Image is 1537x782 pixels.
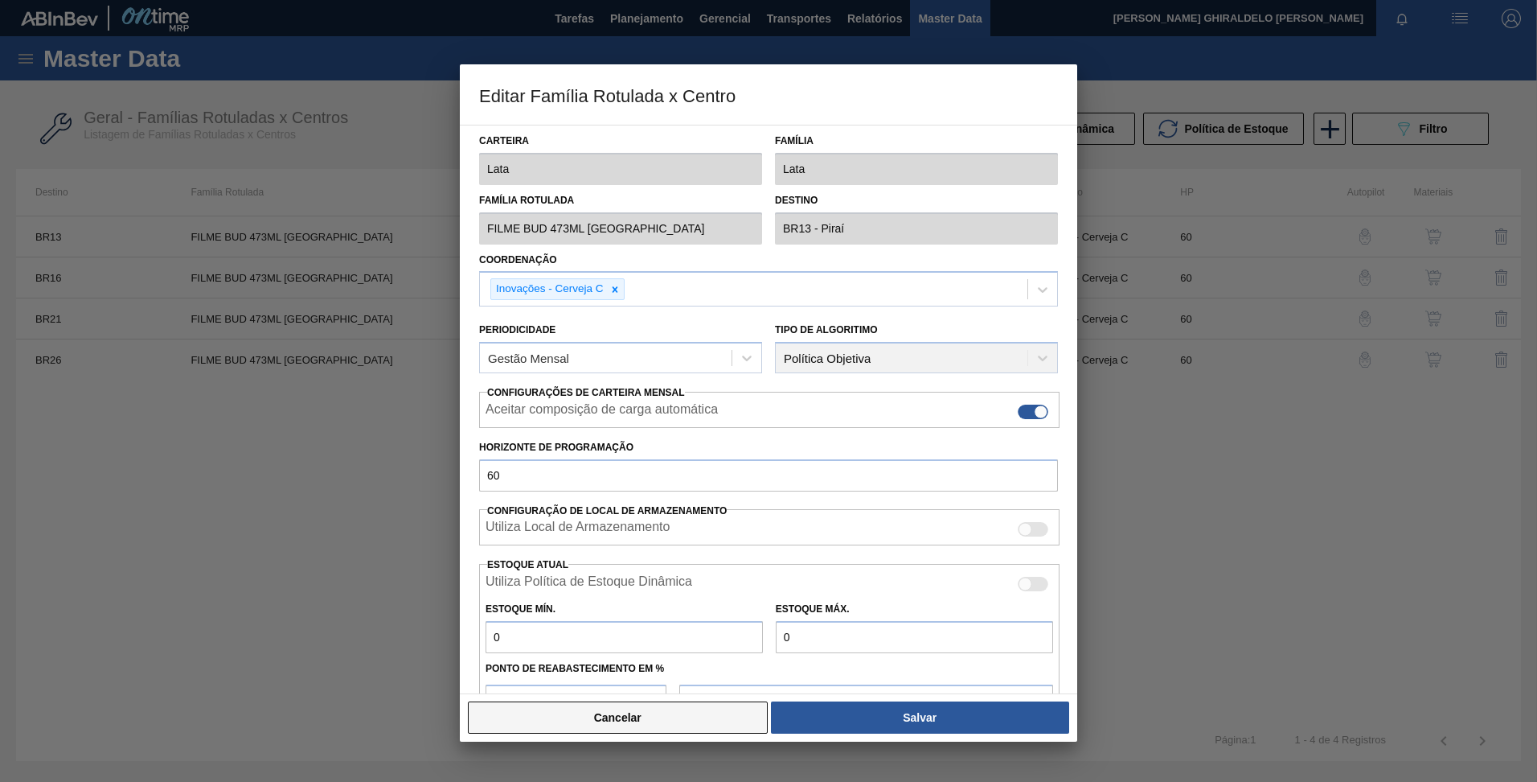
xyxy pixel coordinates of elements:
label: Quando ativada, o sistema irá usar os estoques usando a Política de Estoque Dinâmica. [486,574,692,594]
label: Estoque Máx. [776,603,850,615]
label: Família Rotulada [479,189,762,212]
div: Inovações - Cerveja C [491,279,606,299]
div: Gestão Mensal [488,352,569,365]
label: Coordenação [479,254,557,265]
label: Carteira [479,130,762,153]
label: Aceitar composição de carga automática [486,402,718,422]
label: Ponto de Reabastecimento em % [486,663,664,674]
label: Quando ativada, o sistema irá exibir os estoques de diferentes locais de armazenamento. [486,520,670,539]
h3: Editar Família Rotulada x Centro [460,64,1077,126]
label: Horizonte de Programação [479,436,1058,459]
span: Configuração de Local de Armazenamento [487,505,727,517]
button: Salvar [771,702,1069,734]
label: Destino [775,189,1058,212]
label: Periodicidade [479,324,555,335]
label: Família [775,130,1058,153]
label: Estoque Atual [487,559,568,570]
button: Cancelar [468,702,768,734]
label: Estoque Mín. [486,603,555,615]
span: Configurações de Carteira Mensal [487,387,685,398]
label: Tipo de Algoritimo [775,324,878,335]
